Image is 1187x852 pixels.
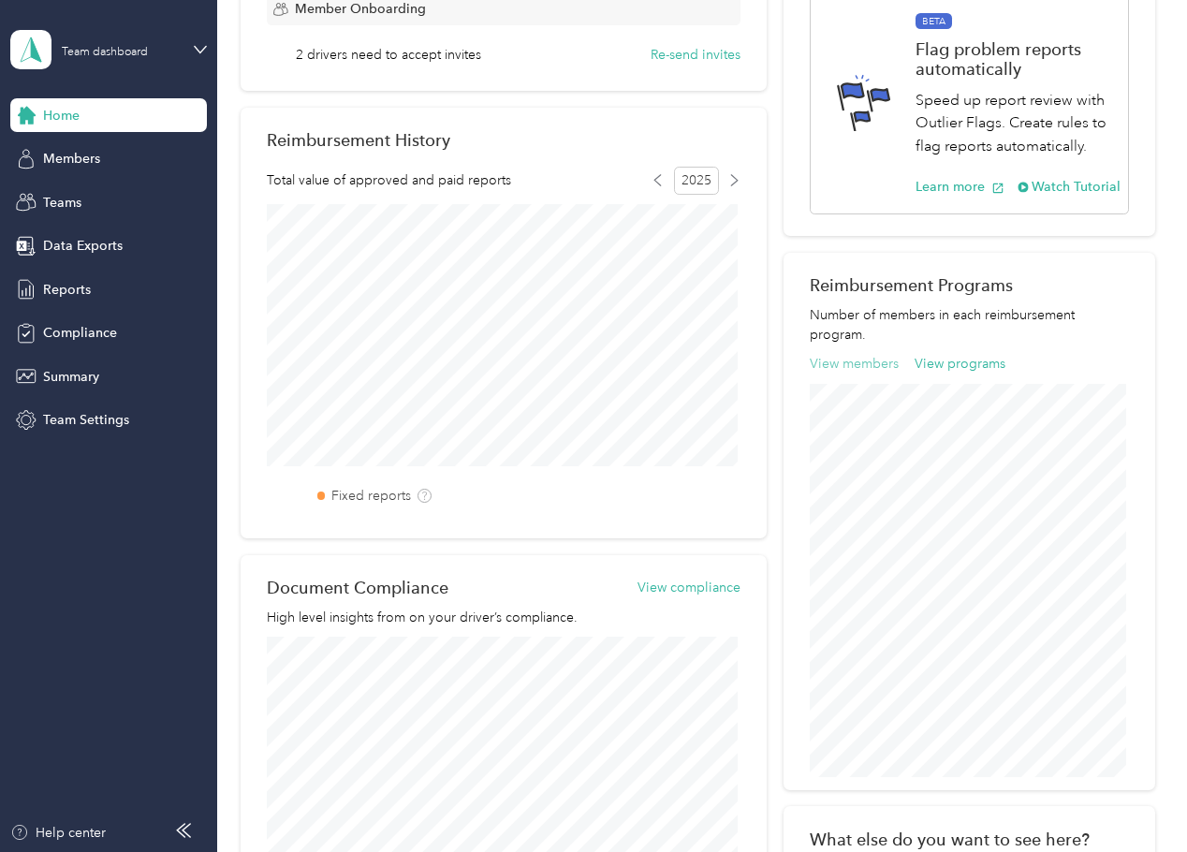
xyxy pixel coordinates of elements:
[916,89,1121,158] p: Speed up report review with Outlier Flags. Create rules to flag reports automatically.
[331,486,411,506] label: Fixed reports
[43,149,100,169] span: Members
[10,823,106,843] button: Help center
[810,275,1129,295] h2: Reimbursement Programs
[810,354,899,374] button: View members
[43,367,99,387] span: Summary
[43,410,129,430] span: Team Settings
[651,45,740,65] button: Re-send invites
[916,13,952,30] span: BETA
[1018,177,1121,197] button: Watch Tutorial
[637,578,740,597] button: View compliance
[43,323,117,343] span: Compliance
[43,236,123,256] span: Data Exports
[267,608,741,627] p: High level insights from on your driver’s compliance.
[916,39,1121,79] h1: Flag problem reports automatically
[43,280,91,300] span: Reports
[810,830,1129,849] div: What else do you want to see here?
[267,578,448,597] h2: Document Compliance
[267,130,450,150] h2: Reimbursement History
[43,193,81,213] span: Teams
[916,177,1004,197] button: Learn more
[1082,747,1187,852] iframe: Everlance-gr Chat Button Frame
[43,106,80,125] span: Home
[810,305,1129,345] p: Number of members in each reimbursement program.
[674,167,719,195] span: 2025
[267,170,511,190] span: Total value of approved and paid reports
[296,45,481,65] span: 2 drivers need to accept invites
[62,47,148,58] div: Team dashboard
[915,354,1005,374] button: View programs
